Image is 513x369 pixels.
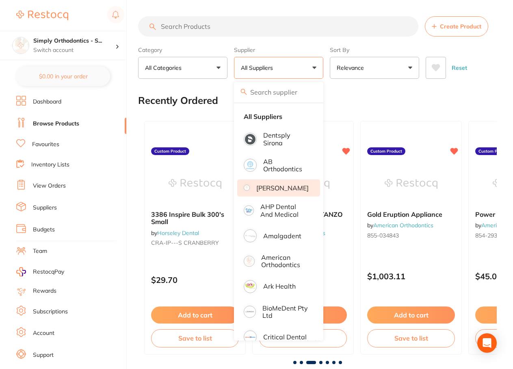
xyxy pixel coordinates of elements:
[234,46,323,54] label: Supplier
[245,281,255,292] img: Ark Health
[33,226,55,234] a: Budgets
[245,186,249,190] img: Adam Dental
[33,351,54,359] a: Support
[151,306,239,324] button: Add to cart
[260,203,309,218] p: AHP Dental and Medical
[245,134,255,145] img: Dentsply Sirona
[440,23,481,30] span: Create Product
[33,204,57,212] a: Suppliers
[234,57,323,79] button: All Suppliers
[138,95,218,106] h2: Recently Ordered
[262,304,309,319] p: BioMeDent Pty Ltd
[33,287,56,295] a: Rewards
[425,16,488,37] button: Create Product
[33,247,47,255] a: Team
[245,257,253,265] img: American Orthodontics
[234,82,323,102] input: Search supplier
[16,11,68,20] img: Restocq Logo
[16,267,64,276] a: RestocqPay
[263,158,309,173] p: AB Orthodontics
[145,64,185,72] p: All Categories
[367,272,455,281] p: $1,003.11
[245,231,255,241] img: Amalgadent
[245,160,255,170] img: AB Orthodontics
[16,67,110,86] button: $0.00 in your order
[33,329,54,337] a: Account
[138,57,227,79] button: All Categories
[16,6,68,25] a: Restocq Logo
[32,140,59,149] a: Favourites
[256,184,309,192] p: [PERSON_NAME]
[33,120,79,128] a: Browse Products
[385,164,437,204] img: Gold Eruption Appliance
[33,182,66,190] a: View Orders
[449,57,470,79] button: Reset
[157,229,199,237] a: Horseley Dental
[367,222,433,229] span: by
[245,207,253,214] img: AHP Dental and Medical
[241,64,276,72] p: All Suppliers
[151,229,199,237] span: by
[33,268,64,276] span: RestocqPay
[16,267,26,276] img: RestocqPay
[33,98,61,106] a: Dashboard
[367,211,455,218] b: Gold Eruption Appliance
[33,308,68,316] a: Subscriptions
[245,307,255,317] img: BioMeDent Pty Ltd
[138,46,227,54] label: Category
[367,306,455,324] button: Add to cart
[138,16,418,37] input: Search Products
[13,37,29,54] img: Simply Orthodontics - Sunbury
[263,232,301,240] p: Amalgadent
[263,283,296,290] p: Ark Health
[367,232,455,239] small: 855-034843
[263,333,307,341] p: Critical Dental
[373,222,433,229] a: American Orthodontics
[151,147,189,155] label: Custom Product
[330,46,419,54] label: Sort By
[263,132,309,147] p: Dentsply Sirona
[237,108,320,125] li: Clear selection
[151,275,239,285] p: $29.70
[151,211,239,226] b: 3386 Inspire Bulk 300's Small
[245,332,255,342] img: Critical Dental
[337,64,367,72] p: Relevance
[477,333,497,353] div: Open Intercom Messenger
[151,329,239,347] button: Save to list
[169,164,221,204] img: 3386 Inspire Bulk 300's Small
[367,147,405,155] label: Custom Product
[330,57,419,79] button: Relevance
[33,46,115,54] p: Switch account
[31,161,69,169] a: Inventory Lists
[261,254,309,269] p: American Orthodontics
[367,329,455,347] button: Save to list
[33,37,115,45] h4: Simply Orthodontics - Sunbury
[244,113,282,120] strong: All Suppliers
[151,240,239,246] small: CRA-IP---S CRANBERRY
